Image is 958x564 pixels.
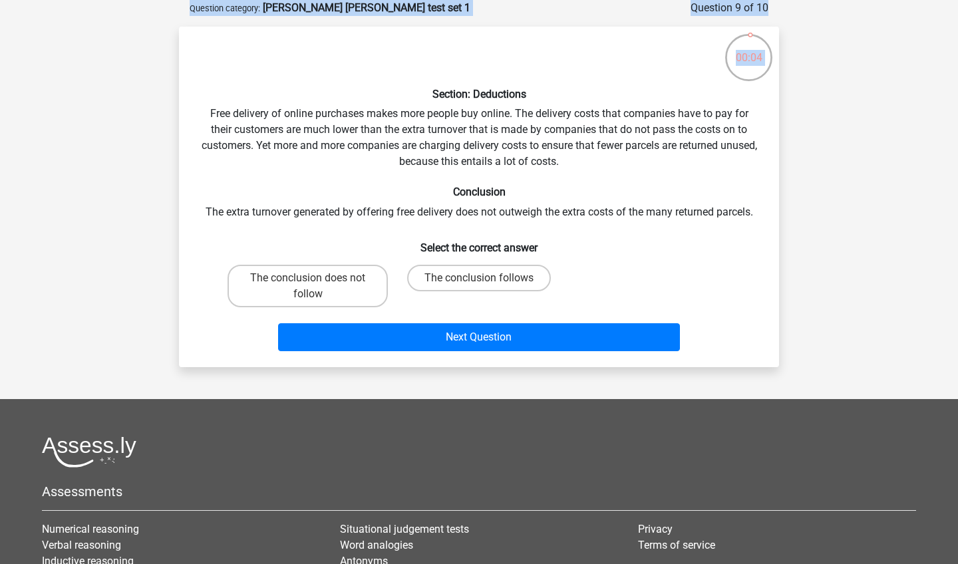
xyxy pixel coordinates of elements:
[200,231,758,254] h6: Select the correct answer
[340,539,413,551] a: Word analogies
[407,265,551,291] label: The conclusion follows
[724,33,774,66] div: 00:04
[340,523,469,535] a: Situational judgement tests
[263,1,470,14] strong: [PERSON_NAME] [PERSON_NAME] test set 1
[184,37,774,356] div: Free delivery of online purchases makes more people buy online. The delivery costs that companies...
[42,484,916,499] h5: Assessments
[278,323,681,351] button: Next Question
[638,539,715,551] a: Terms of service
[42,539,121,551] a: Verbal reasoning
[200,88,758,100] h6: Section: Deductions
[638,523,673,535] a: Privacy
[42,436,136,468] img: Assessly logo
[42,523,139,535] a: Numerical reasoning
[200,186,758,198] h6: Conclusion
[190,3,260,13] small: Question category:
[228,265,388,307] label: The conclusion does not follow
